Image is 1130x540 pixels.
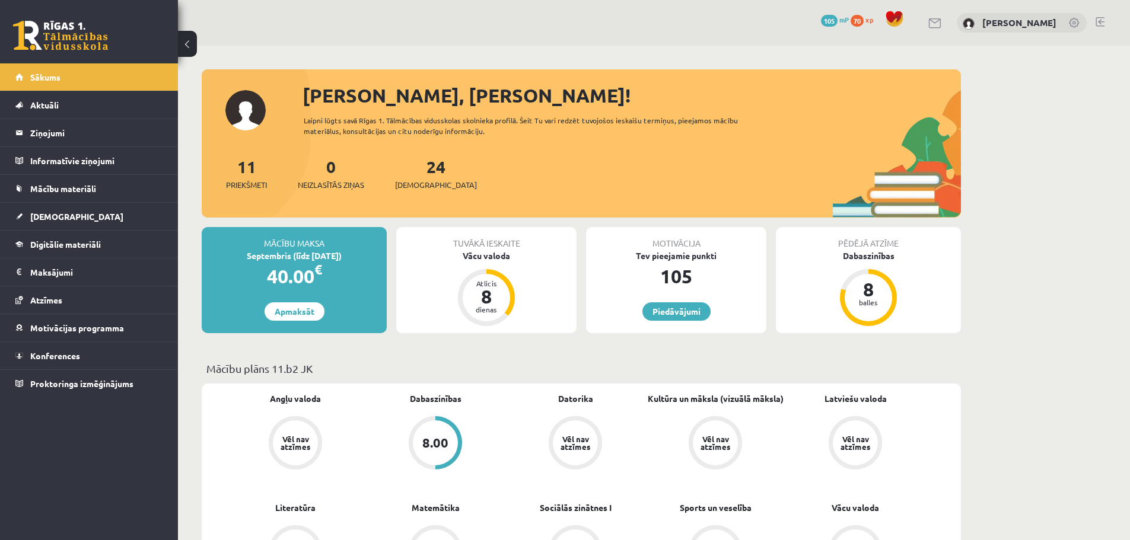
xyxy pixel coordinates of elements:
[839,435,872,450] div: Vēl nav atzīmes
[648,392,784,405] a: Kultūra un māksla (vizuālā māksla)
[202,250,387,262] div: Septembris (līdz [DATE])
[469,306,504,313] div: dienas
[15,342,163,369] a: Konferences
[30,295,62,305] span: Atzīmes
[851,299,886,306] div: balles
[559,435,592,450] div: Vēl nav atzīmes
[410,392,461,405] a: Dabaszinības
[225,416,365,472] a: Vēl nav atzīmes
[422,436,448,449] div: 8.00
[469,280,504,287] div: Atlicis
[586,250,766,262] div: Tev pieejamie punkti
[395,179,477,191] span: [DEMOGRAPHIC_DATA]
[15,286,163,314] a: Atzīmes
[586,227,766,250] div: Motivācija
[30,378,133,389] span: Proktoringa izmēģinājums
[680,501,752,514] a: Sports un veselība
[396,227,577,250] div: Tuvākā ieskaite
[412,501,460,514] a: Matemātika
[540,501,612,514] a: Sociālās zinātnes I
[586,262,766,290] div: 105
[365,416,505,472] a: 8.00
[30,239,101,250] span: Digitālie materiāli
[15,314,163,341] a: Motivācijas programma
[298,156,364,191] a: 0Neizlasītās ziņas
[30,322,124,333] span: Motivācijas programma
[279,435,312,450] div: Vēl nav atzīmes
[15,203,163,230] a: [DEMOGRAPHIC_DATA]
[396,250,577,262] div: Vācu valoda
[206,360,956,376] p: Mācību plāns 11.b2 JK
[298,179,364,191] span: Neizlasītās ziņas
[314,261,322,278] span: €
[30,100,59,110] span: Aktuāli
[30,72,61,82] span: Sākums
[304,115,759,136] div: Laipni lūgts savā Rīgas 1. Tālmācības vidusskolas skolnieka profilā. Šeit Tu vari redzēt tuvojošo...
[13,21,108,50] a: Rīgas 1. Tālmācības vidusskola
[963,18,975,30] img: Markuss Orlovs
[265,302,324,321] a: Apmaksāt
[558,392,593,405] a: Datorika
[851,15,864,27] span: 70
[30,183,96,194] span: Mācību materiāli
[825,392,887,405] a: Latviešu valoda
[15,147,163,174] a: Informatīvie ziņojumi
[865,15,873,24] span: xp
[832,501,879,514] a: Vācu valoda
[15,370,163,397] a: Proktoringa izmēģinājums
[270,392,321,405] a: Angļu valoda
[776,227,961,250] div: Pēdējā atzīme
[15,175,163,202] a: Mācību materiāli
[226,156,267,191] a: 11Priekšmeti
[275,501,316,514] a: Literatūra
[982,17,1056,28] a: [PERSON_NAME]
[785,416,925,472] a: Vēl nav atzīmes
[15,258,163,286] a: Maksājumi
[202,262,387,290] div: 40.00
[469,287,504,306] div: 8
[303,81,961,110] div: [PERSON_NAME], [PERSON_NAME]!
[30,119,163,146] legend: Ziņojumi
[30,350,80,361] span: Konferences
[15,119,163,146] a: Ziņojumi
[776,250,961,262] div: Dabaszinības
[642,302,711,321] a: Piedāvājumi
[15,63,163,91] a: Sākums
[15,231,163,258] a: Digitālie materiāli
[821,15,838,27] span: 105
[699,435,732,450] div: Vēl nav atzīmes
[396,250,577,328] a: Vācu valoda Atlicis 8 dienas
[776,250,961,328] a: Dabaszinības 8 balles
[226,179,267,191] span: Priekšmeti
[395,156,477,191] a: 24[DEMOGRAPHIC_DATA]
[505,416,645,472] a: Vēl nav atzīmes
[30,211,123,222] span: [DEMOGRAPHIC_DATA]
[851,15,879,24] a: 70 xp
[202,227,387,250] div: Mācību maksa
[839,15,849,24] span: mP
[851,280,886,299] div: 8
[645,416,785,472] a: Vēl nav atzīmes
[30,147,163,174] legend: Informatīvie ziņojumi
[30,258,163,286] legend: Maksājumi
[15,91,163,119] a: Aktuāli
[821,15,849,24] a: 105 mP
